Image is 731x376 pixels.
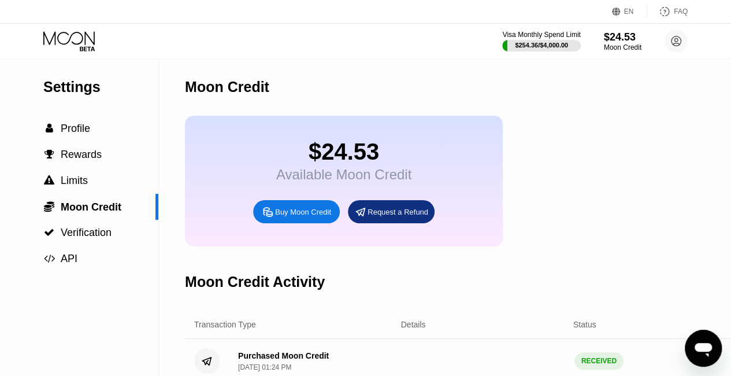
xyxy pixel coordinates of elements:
[275,207,331,217] div: Buy Moon Credit
[253,200,340,223] div: Buy Moon Credit
[685,330,722,367] iframe: Button to launch messaging window
[348,200,435,223] div: Request a Refund
[185,274,325,290] div: Moon Credit Activity
[573,320,596,329] div: Status
[46,123,53,134] span: 
[43,227,55,238] div: 
[604,31,641,43] div: $24.53
[612,6,647,17] div: EN
[43,253,55,264] div: 
[61,175,88,186] span: Limits
[44,227,54,238] span: 
[43,149,55,160] div: 
[502,31,580,51] div: Visa Monthly Spend Limit$254.36/$4,000.00
[43,175,55,186] div: 
[674,8,688,16] div: FAQ
[238,351,329,360] div: Purchased Moon Credit
[574,352,624,370] div: RECEIVED
[61,253,77,264] span: API
[194,320,256,329] div: Transaction Type
[44,253,55,264] span: 
[43,123,55,134] div: 
[276,167,411,183] div: Available Moon Credit
[502,31,580,39] div: Visa Monthly Spend Limit
[238,363,291,371] div: [DATE] 01:24 PM
[185,79,269,95] div: Moon Credit
[276,139,411,165] div: $24.53
[44,175,54,186] span: 
[368,207,428,217] div: Request a Refund
[44,201,54,212] span: 
[61,227,112,238] span: Verification
[647,6,688,17] div: FAQ
[401,320,426,329] div: Details
[61,149,102,160] span: Rewards
[624,8,634,16] div: EN
[61,123,90,134] span: Profile
[515,42,568,49] div: $254.36 / $4,000.00
[61,201,121,213] span: Moon Credit
[43,79,158,95] div: Settings
[44,149,54,160] span: 
[43,201,55,212] div: 
[604,43,641,51] div: Moon Credit
[604,31,641,51] div: $24.53Moon Credit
